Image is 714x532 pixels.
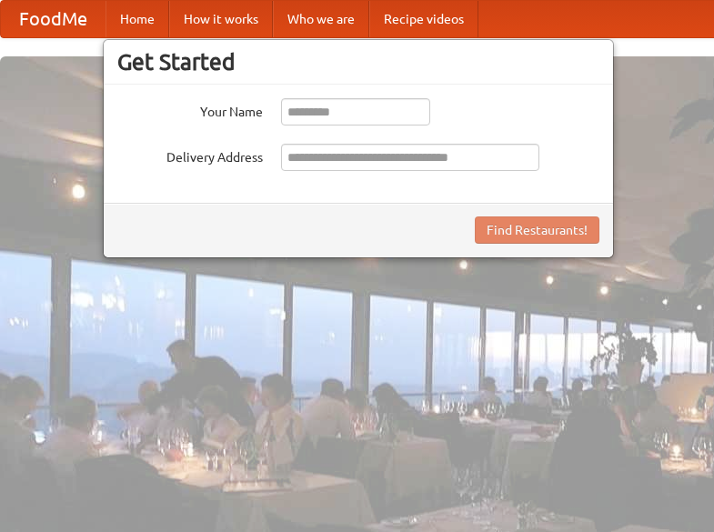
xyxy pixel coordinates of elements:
[117,98,263,121] label: Your Name
[273,1,369,37] a: Who we are
[369,1,478,37] a: Recipe videos
[1,1,106,37] a: FoodMe
[169,1,273,37] a: How it works
[106,1,169,37] a: Home
[117,48,599,75] h3: Get Started
[117,144,263,166] label: Delivery Address
[475,216,599,244] button: Find Restaurants!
